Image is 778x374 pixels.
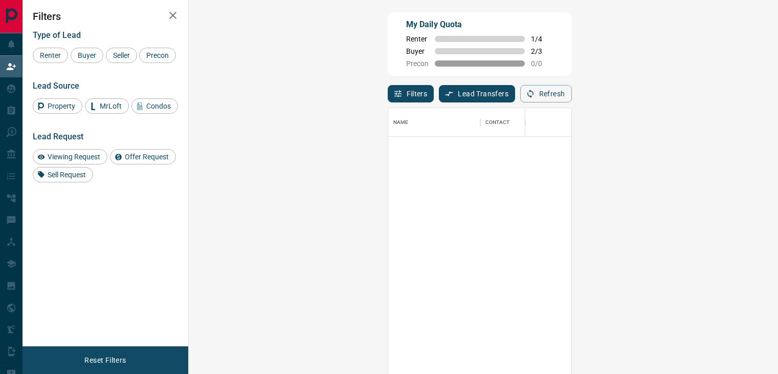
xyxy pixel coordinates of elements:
div: Property [33,98,82,114]
div: Precon [139,48,176,63]
span: Condos [143,102,174,110]
div: Offer Request [110,149,176,164]
div: Name [393,108,409,137]
span: Renter [36,51,64,59]
div: Seller [106,48,137,63]
span: 1 / 4 [531,35,553,43]
span: Property [44,102,79,110]
span: Seller [109,51,134,59]
span: Type of Lead [33,30,81,40]
span: MrLoft [96,102,125,110]
span: Offer Request [121,153,172,161]
button: Filters [388,85,434,102]
span: Buyer [74,51,100,59]
span: 2 / 3 [531,47,553,55]
div: Name [388,108,480,137]
span: Precon [143,51,172,59]
button: Lead Transfers [439,85,515,102]
h2: Filters [33,10,178,23]
div: Contact [480,108,562,137]
div: Viewing Request [33,149,107,164]
button: Reset Filters [78,351,132,369]
span: Lead Request [33,132,83,141]
span: Precon [406,59,429,68]
span: 0 / 0 [531,59,553,68]
span: Buyer [406,47,429,55]
button: Refresh [520,85,572,102]
span: Sell Request [44,171,90,179]
p: My Daily Quota [406,18,553,31]
div: Contact [485,108,510,137]
div: MrLoft [85,98,129,114]
span: Renter [406,35,429,43]
div: Condos [131,98,178,114]
span: Lead Source [33,81,79,91]
div: Sell Request [33,167,93,182]
span: Viewing Request [44,153,104,161]
div: Buyer [71,48,103,63]
div: Renter [33,48,68,63]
